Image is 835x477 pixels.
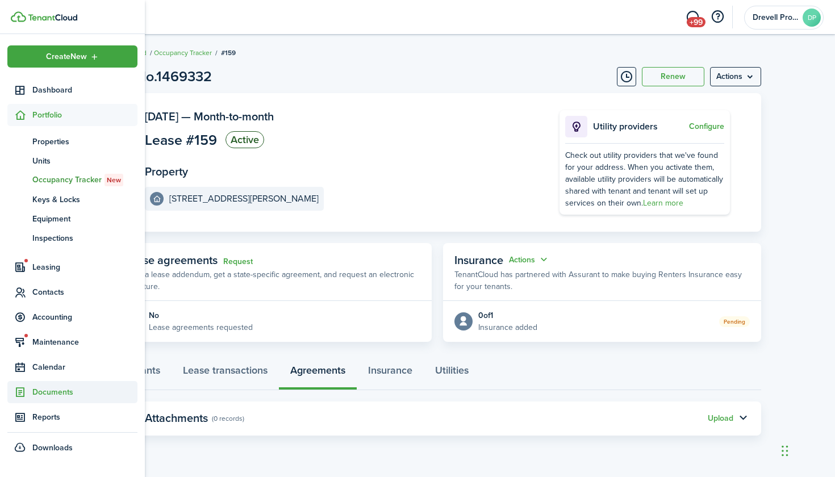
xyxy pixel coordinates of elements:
[7,132,137,151] a: Properties
[28,14,77,21] img: TenantCloud
[7,228,137,248] a: Inspections
[454,252,503,269] span: Insurance
[509,253,550,266] button: Open menu
[149,309,253,321] div: No
[733,409,753,428] button: Toggle accordion
[46,53,87,61] span: Create New
[145,412,208,425] panel-main-title: Attachments
[32,136,137,148] span: Properties
[172,356,279,390] a: Lease transactions
[708,7,727,27] button: Open resource center
[454,269,750,292] p: TenantCloud has partnered with Assurant to make buying Renters Insurance easy for your tenants.
[125,252,218,269] span: Lease agreements
[32,155,137,167] span: Units
[32,194,137,206] span: Keys & Locks
[145,133,217,147] span: Lease #159
[32,232,137,244] span: Inspections
[32,386,137,398] span: Documents
[689,122,724,131] button: Configure
[32,261,137,273] span: Leasing
[136,66,212,87] h1: No.1469332
[710,67,761,86] button: Open menu
[565,149,724,209] div: Check out utility providers that we've found for your address. When you activate them, available ...
[778,422,835,477] iframe: Chat Widget
[32,311,137,323] span: Accounting
[145,165,188,178] panel-main-title: Property
[7,209,137,228] a: Equipment
[212,413,244,424] panel-main-subtitle: (0 records)
[32,336,137,348] span: Maintenance
[803,9,821,27] avatar-text: DP
[687,17,705,27] span: +99
[145,108,178,125] span: [DATE]
[32,174,137,186] span: Occupancy Tracker
[221,48,236,58] span: #159
[32,411,137,423] span: Reports
[181,108,191,125] span: —
[7,45,137,68] button: Open menu
[169,194,319,204] e-details-info-title: [STREET_ADDRESS][PERSON_NAME]
[11,11,26,22] img: TenantCloud
[682,3,703,32] a: Messaging
[719,316,750,327] status: Pending
[710,67,761,86] menu-btn: Actions
[194,108,274,125] span: Month-to-month
[154,48,212,58] a: Occupancy Tracker
[107,175,121,185] span: New
[424,356,480,390] a: Utilities
[478,309,537,321] div: 0 of 1
[32,286,137,298] span: Contacts
[7,151,137,170] a: Units
[149,321,253,333] p: Lease agreements requested
[7,170,137,190] a: Occupancy TrackerNew
[226,131,264,148] status: Active
[708,414,733,423] button: Upload
[753,14,798,22] span: Drevell Property Management LLC
[32,84,137,96] span: Dashboard
[32,361,137,373] span: Calendar
[7,406,137,428] a: Reports
[782,434,788,468] div: Drag
[125,269,420,292] p: Build a lease addendum, get a state-specific agreement, and request an electronic signature.
[223,257,253,266] a: Request
[7,190,137,209] a: Keys & Locks
[478,321,537,333] p: Insurance added
[32,442,73,454] span: Downloads
[617,67,636,86] button: Timeline
[357,356,424,390] a: Insurance
[593,120,686,133] p: Utility providers
[32,109,137,121] span: Portfolio
[509,253,550,266] button: Actions
[32,213,137,225] span: Equipment
[643,197,683,209] a: Learn more
[7,79,137,101] a: Dashboard
[642,67,704,86] button: Renew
